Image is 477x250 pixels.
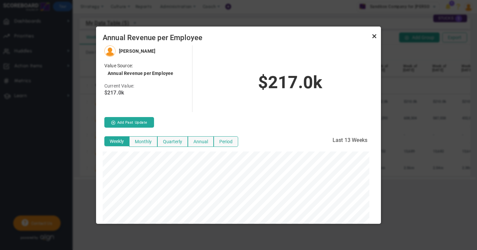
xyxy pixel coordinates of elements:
[104,117,154,128] button: Add Past Update
[214,136,238,147] button: Period
[188,136,214,147] button: Annual
[119,48,155,54] h4: [PERSON_NAME]
[104,136,129,146] button: Weekly
[104,90,187,96] h4: $217.0k
[129,136,157,147] button: Monthly
[157,136,188,147] button: Quarterly
[103,33,374,42] span: Annual Revenue per Employee
[108,70,173,76] h4: Annual Revenue per Employee
[370,32,378,40] a: Close
[258,72,322,93] span: $217.0k
[327,135,373,150] h4: Last 13 Weeks
[104,83,134,89] span: Current Value:
[104,63,133,68] span: Value Source:
[104,45,116,57] img: Tom Johnson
